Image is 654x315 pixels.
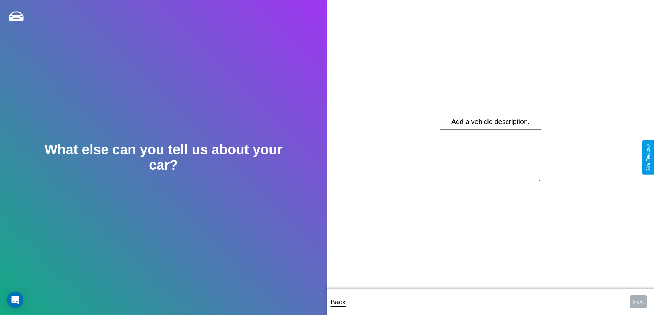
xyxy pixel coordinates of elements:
div: Open Intercom Messenger [7,292,23,308]
h2: What else can you tell us about your car? [33,142,294,173]
p: Back [331,296,346,308]
div: Give Feedback [646,144,651,171]
label: Add a vehicle description. [451,118,530,126]
button: Next [630,295,647,308]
